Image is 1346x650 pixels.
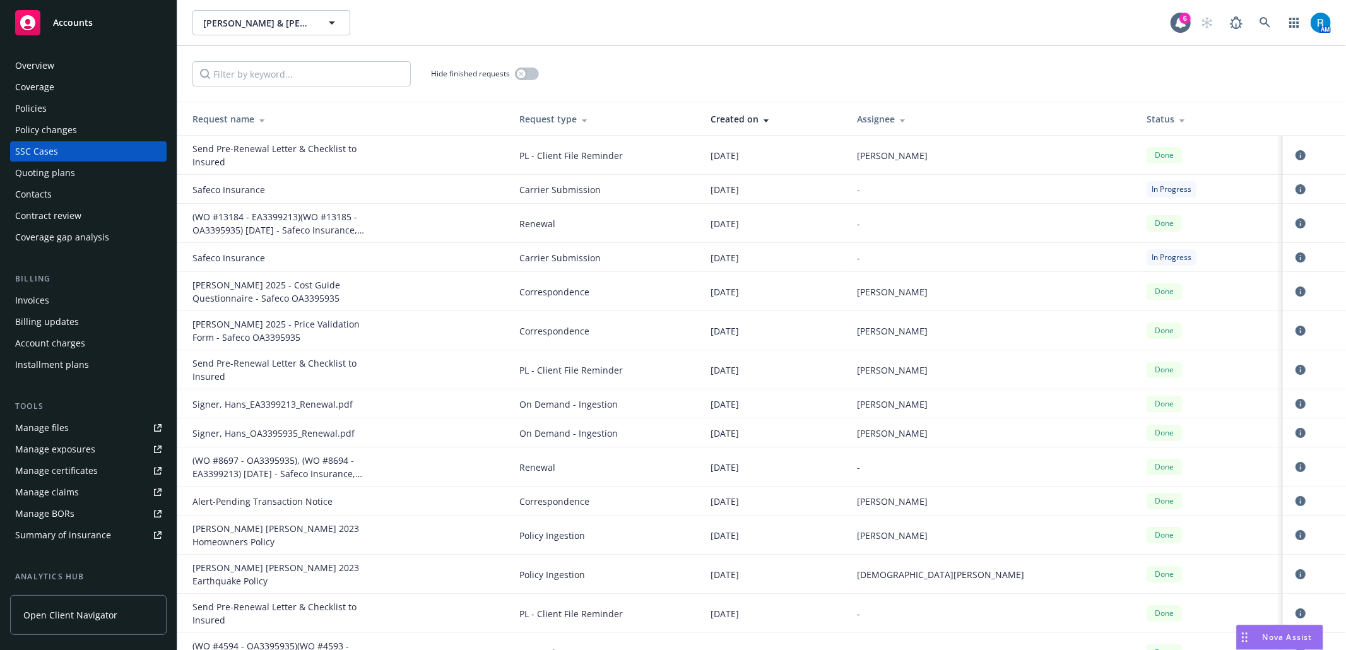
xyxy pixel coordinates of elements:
[192,278,382,305] div: Signer Glori 2025 - Cost Guide Questionnaire - Safeco OA3395935
[192,317,382,344] div: Signer Glori 2025 - Price Validation Form - Safeco OA3395935
[1293,425,1308,440] a: circleInformation
[1152,150,1177,161] span: Done
[1152,529,1177,541] span: Done
[1293,606,1308,621] a: circleInformation
[192,61,411,86] input: Filter by keyword...
[857,149,928,162] span: [PERSON_NAME]
[192,112,499,126] div: Request name
[10,355,167,375] a: Installment plans
[519,398,690,411] span: On Demand - Ingestion
[1293,396,1308,411] a: circleInformation
[711,324,739,338] span: [DATE]
[1152,218,1177,229] span: Done
[192,10,350,35] button: [PERSON_NAME] & [PERSON_NAME]
[10,333,167,353] a: Account charges
[519,112,690,126] div: Request type
[1293,493,1308,509] a: circleInformation
[1152,569,1177,580] span: Done
[10,5,167,40] a: Accounts
[10,400,167,413] div: Tools
[15,184,52,204] div: Contacts
[23,608,117,622] span: Open Client Navigator
[1236,625,1323,650] button: Nova Assist
[857,461,1126,474] div: -
[1152,252,1191,263] span: In Progress
[192,600,382,627] div: Send Pre-Renewal Letter & Checklist to Insured
[857,363,928,377] span: [PERSON_NAME]
[10,439,167,459] a: Manage exposures
[857,398,928,411] span: [PERSON_NAME]
[711,398,739,411] span: [DATE]
[711,112,837,126] div: Created on
[857,427,928,440] span: [PERSON_NAME]
[857,112,1126,126] div: Assignee
[10,570,167,583] div: Analytics hub
[519,324,690,338] span: Correspondence
[711,427,739,440] span: [DATE]
[10,77,167,97] a: Coverage
[10,141,167,162] a: SSC Cases
[192,495,382,508] div: Alert-Pending Transaction Notice
[1293,182,1308,197] a: circleInformation
[519,568,690,581] span: Policy Ingestion
[1152,461,1177,473] span: Done
[857,285,928,298] span: [PERSON_NAME]
[15,461,98,481] div: Manage certificates
[15,525,111,545] div: Summary of insurance
[10,418,167,438] a: Manage files
[519,251,690,264] span: Carrier Submission
[15,355,89,375] div: Installment plans
[519,495,690,508] span: Correspondence
[15,141,58,162] div: SSC Cases
[15,439,95,459] div: Manage exposures
[711,183,739,196] span: [DATE]
[1293,567,1308,582] a: circleInformation
[857,324,928,338] span: [PERSON_NAME]
[1152,325,1177,336] span: Done
[10,98,167,119] a: Policies
[192,357,382,383] div: Send Pre-Renewal Letter & Checklist to Insured
[15,120,77,140] div: Policy changes
[519,285,690,298] span: Correspondence
[192,183,382,196] div: Safeco Insurance
[711,285,739,298] span: [DATE]
[10,206,167,226] a: Contract review
[10,227,167,247] a: Coverage gap analysis
[192,454,382,480] div: (WO #8697 - OA3395935), (WO #8694 - EA3399213) 09/23/24 - Safeco Insurance, Safeco Insurance - PE...
[1179,13,1191,24] div: 6
[1263,632,1313,642] span: Nova Assist
[10,461,167,481] a: Manage certificates
[1147,112,1273,126] div: Status
[1293,362,1308,377] a: circleInformation
[857,495,928,508] span: [PERSON_NAME]
[1224,10,1249,35] a: Report a Bug
[1311,13,1331,33] img: photo
[192,561,382,588] div: HANS SIGNER GLORIA MC GILL 2023 Earthquake Policy
[1152,364,1177,375] span: Done
[711,149,739,162] span: [DATE]
[1152,184,1191,195] span: In Progress
[711,607,739,620] span: [DATE]
[10,120,167,140] a: Policy changes
[53,18,93,28] span: Accounts
[15,98,47,119] div: Policies
[857,183,1126,196] div: -
[1195,10,1220,35] a: Start snowing
[1152,398,1177,410] span: Done
[15,56,54,76] div: Overview
[1293,148,1308,163] a: circleInformation
[10,184,167,204] a: Contacts
[15,163,75,183] div: Quoting plans
[431,68,510,79] span: Hide finished requests
[1293,459,1308,475] a: circleInformation
[1253,10,1278,35] a: Search
[192,142,382,168] div: Send Pre-Renewal Letter & Checklist to Insured
[857,568,1024,581] span: [DEMOGRAPHIC_DATA][PERSON_NAME]
[192,522,382,548] div: HANS SIGNER GLORIA MC GILL 2023 Homeowners Policy
[15,504,74,524] div: Manage BORs
[519,461,690,474] span: Renewal
[10,525,167,545] a: Summary of insurance
[1293,528,1308,543] a: circleInformation
[203,16,312,30] span: [PERSON_NAME] & [PERSON_NAME]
